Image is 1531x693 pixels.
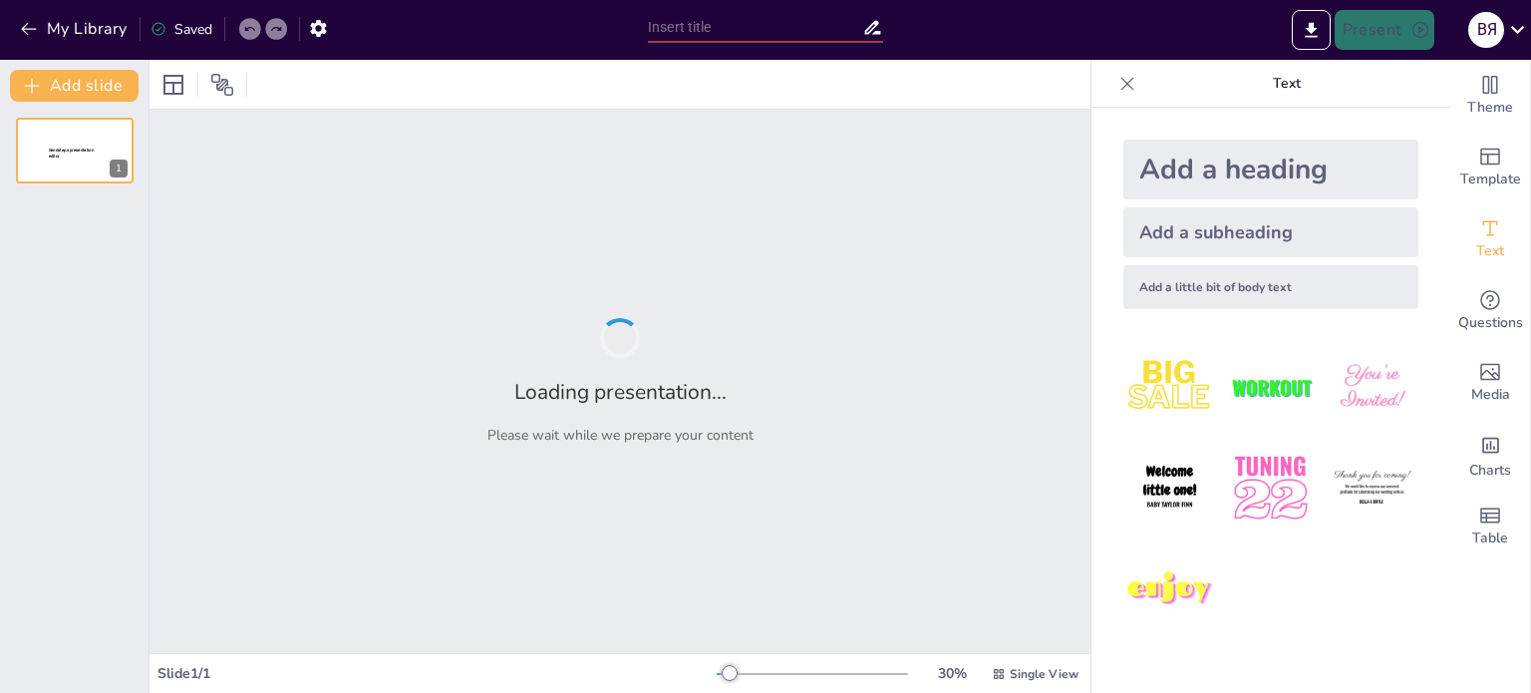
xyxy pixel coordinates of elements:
[110,160,128,177] div: 1
[487,426,754,445] p: Please wait while we prepare your content
[514,378,727,406] h2: Loading presentation...
[1224,341,1317,434] img: 2.jpeg
[1224,442,1317,534] img: 5.jpeg
[648,13,862,42] input: Insert title
[1123,341,1216,434] img: 1.jpeg
[1460,169,1521,190] span: Template
[210,73,234,97] span: Position
[1450,132,1530,203] div: Add ready made slides
[1472,527,1508,549] span: Table
[1471,384,1510,406] span: Media
[1335,10,1434,50] button: Present
[1123,207,1418,257] div: Add a subheading
[1123,543,1216,636] img: 7.jpeg
[1450,491,1530,562] div: Add a table
[1450,419,1530,491] div: Add charts and graphs
[1467,97,1513,119] span: Theme
[1123,442,1216,534] img: 4.jpeg
[1450,203,1530,275] div: Add text boxes
[151,20,212,39] div: Saved
[1458,312,1523,334] span: Questions
[1450,60,1530,132] div: Change the overall theme
[1010,666,1078,682] span: Single View
[1468,12,1504,48] div: В Я
[1326,341,1418,434] img: 3.jpeg
[1450,347,1530,419] div: Add images, graphics, shapes or video
[928,664,976,683] div: 30 %
[1143,60,1430,108] p: Text
[1123,265,1418,309] div: Add a little bit of body text
[1469,460,1511,482] span: Charts
[1292,10,1331,50] button: Export to PowerPoint
[49,148,94,159] span: Sendsteps presentation editor
[1123,140,1418,199] div: Add a heading
[1468,10,1504,50] button: В Я
[157,664,717,683] div: Slide 1 / 1
[157,69,189,101] div: Layout
[16,118,134,183] div: 1
[1476,240,1504,262] span: Text
[1450,275,1530,347] div: Get real-time input from your audience
[10,70,139,102] button: Add slide
[15,13,136,45] button: My Library
[1326,442,1418,534] img: 6.jpeg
